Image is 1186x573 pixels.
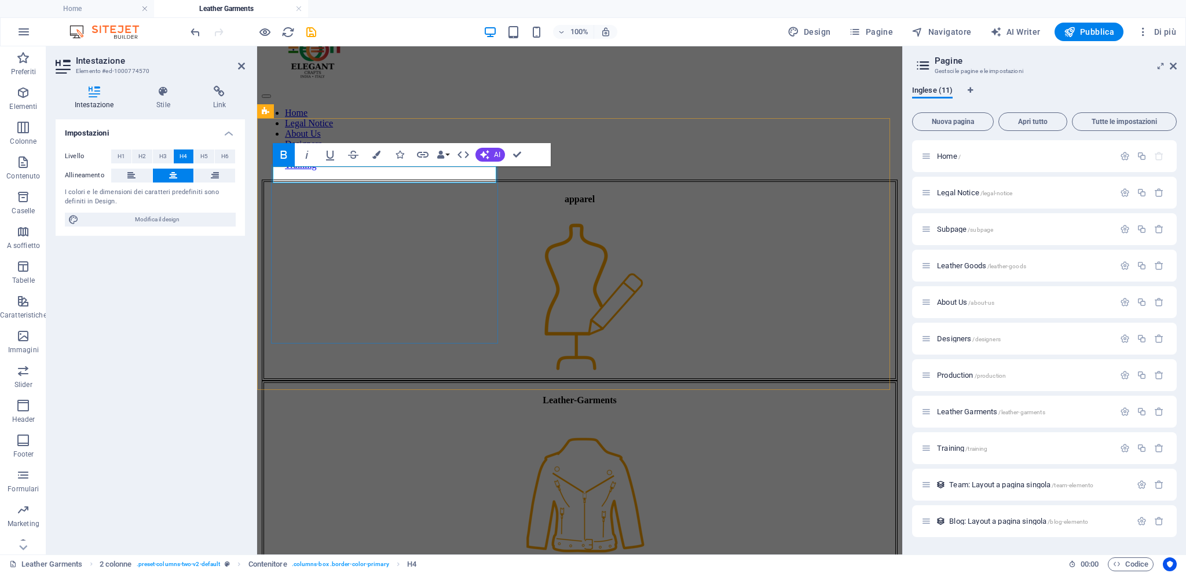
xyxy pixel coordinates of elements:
h4: Intestazione [56,86,137,110]
span: H5 [200,149,208,163]
span: /production [975,373,1006,379]
div: Rimuovi [1154,443,1164,453]
div: Impostazioni [1137,480,1147,490]
span: Di più [1137,26,1176,38]
span: Fai clic per aprire la pagina [937,188,1012,197]
span: Pubblica [1064,26,1115,38]
span: /blog-elemento [1048,519,1088,525]
div: Production/production [934,371,1114,379]
nav: breadcrumb [100,557,416,571]
p: Colonne [10,137,36,146]
h2: Intestazione [76,56,245,66]
h4: Impostazioni [56,119,245,140]
div: Duplicato [1137,151,1147,161]
div: Impostazioni [1120,261,1130,271]
button: Strikethrough [342,143,364,166]
span: Fai clic per aprire la pagina [937,261,1026,270]
div: Rimuovi [1154,224,1164,234]
div: Duplicato [1137,370,1147,380]
div: Duplicato [1137,224,1147,234]
button: Codice [1108,557,1154,571]
div: Impostazioni [1120,188,1130,198]
button: H4 [174,149,194,163]
span: H2 [138,149,146,163]
span: Codice [1113,557,1148,571]
div: Impostazioni [1120,407,1130,417]
span: Fai clic per selezionare. Doppio clic per modificare [407,557,416,571]
span: /about-us [968,300,994,306]
div: About Us/about-us [934,298,1114,306]
label: Allineamento [65,169,111,183]
div: Duplicato [1137,334,1147,344]
div: Questo layout viene utilizzato come modello per tutti gli elementi di questa collezione (es. post... [936,516,946,526]
button: Pubblica [1055,23,1124,41]
span: /leather-goods [987,263,1026,269]
h6: 100% [570,25,589,39]
h3: Elemento #ed-1000774570 [76,66,222,76]
button: Colors [365,143,387,166]
div: Schede lingua [912,86,1177,108]
button: AI Writer [986,23,1045,41]
span: : [1089,560,1090,568]
button: H1 [111,149,131,163]
h4: Stile [137,86,193,110]
h3: Gestsci le pagine e le impostazioni [935,66,1154,76]
div: Rimuovi [1154,297,1164,307]
button: Navigatore [907,23,976,41]
span: /leather-garments [998,409,1045,415]
button: Usercentrics [1163,557,1177,571]
span: H4 [180,149,187,163]
span: 00 00 [1081,557,1099,571]
div: Rimuovi [1154,407,1164,417]
button: Underline (Ctrl+U) [319,143,341,166]
div: Duplicato [1137,297,1147,307]
div: Duplicato [1137,188,1147,198]
span: Fai clic per aprire la pagina [949,480,1093,489]
span: Nuova pagina [917,118,989,125]
span: H6 [221,149,229,163]
span: Tutte le impostazioni [1077,118,1172,125]
div: Subpage/subpage [934,225,1114,233]
i: Annulla: Modifica immagine (Ctrl+Z) [189,25,202,39]
button: AI [475,148,505,162]
div: Impostazioni [1120,334,1130,344]
div: Rimuovi [1154,188,1164,198]
i: Salva (Ctrl+S) [305,25,318,39]
span: Fai clic per aprire la pagina [937,444,987,452]
button: H3 [153,149,173,163]
button: Apri tutto [998,112,1067,131]
button: Clicca qui per lasciare la modalità di anteprima e continuare la modifica [258,25,272,39]
div: Impostazioni [1120,224,1130,234]
span: Designers [937,334,1001,343]
button: reload [281,25,295,39]
span: /training [965,446,987,452]
div: La pagina iniziale non può essere eliminata [1154,151,1164,161]
p: Caselle [12,206,35,216]
label: Livello [65,149,111,163]
div: Duplicato [1137,443,1147,453]
button: Di più [1133,23,1181,41]
p: Immagini [8,345,39,355]
button: save [304,25,318,39]
span: Apri tutto [1004,118,1062,125]
div: Rimuovi [1154,480,1164,490]
button: Confirm (Ctrl+⏎) [506,143,528,166]
span: Modifica il design [82,213,232,227]
span: Fai clic per selezionare. Doppio clic per modificare [248,557,287,571]
button: Data Bindings [435,143,451,166]
button: Pagine [844,23,898,41]
span: Leather Garments [937,407,1045,416]
span: Fai clic per aprire la pagina [937,225,993,233]
div: Rimuovi [1154,261,1164,271]
span: Fai clic per aprire la pagina [949,517,1088,525]
p: Elementi [9,102,37,111]
p: Marketing [8,519,39,528]
h4: Link [194,86,245,110]
h6: Tempo sessione [1068,557,1099,571]
div: Duplicato [1137,407,1147,417]
button: Nuova pagina [912,112,994,131]
img: Editor Logo [67,25,153,39]
span: . preset-columns-two-v2-default [137,557,221,571]
div: Impostazioni [1120,151,1130,161]
span: Fai clic per selezionare. Doppio clic per modificare [100,557,132,571]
